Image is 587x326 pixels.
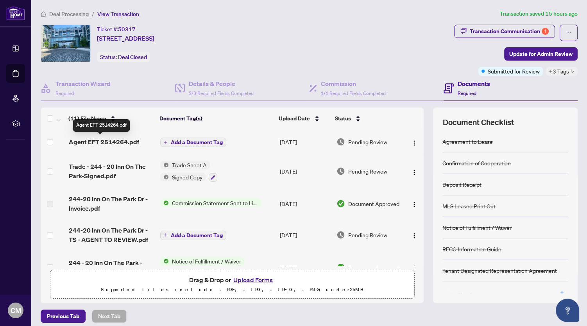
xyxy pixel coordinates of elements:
[118,54,147,61] span: Deal Closed
[160,161,217,182] button: Status IconTrade Sheet AStatus IconSigned Copy
[160,199,169,207] img: Status Icon
[97,52,150,62] div: Status:
[118,26,136,33] span: 50317
[348,199,399,208] span: Document Approved
[65,107,156,129] th: (11) File Name
[231,275,275,285] button: Upload Forms
[55,90,74,96] span: Required
[442,137,493,146] div: Agreement to Lease
[69,226,154,244] span: 244-20 Inn On The Park Dr - TS - AGENT TO REVIEW.pdf
[442,202,496,210] div: MLS Leased Print Out
[458,79,490,88] h4: Documents
[500,9,578,18] article: Transaction saved 15 hours ago
[97,34,154,43] span: [STREET_ADDRESS]
[408,229,421,241] button: Logo
[321,79,386,88] h4: Commission
[92,310,127,323] button: Next Tab
[571,70,574,73] span: down
[169,173,206,181] span: Signed Copy
[336,167,345,176] img: Document Status
[41,25,90,62] img: IMG-C12350949_1.jpg
[69,258,154,277] span: 244 - 20 Inn On The Park - NoticeOfFulfillmentof Condition.pdf
[348,263,399,272] span: Document Approved
[408,261,421,274] button: Logo
[336,138,345,146] img: Document Status
[321,90,386,96] span: 1/1 Required Fields Completed
[156,107,276,129] th: Document Tag(s)
[442,245,501,253] div: RECO Information Guide
[189,275,275,285] span: Drag & Drop or
[504,47,578,61] button: Update for Admin Review
[164,140,168,144] span: plus
[411,201,417,208] img: Logo
[92,9,94,18] li: /
[411,265,417,271] img: Logo
[348,138,387,146] span: Pending Review
[97,11,139,18] span: View Transaction
[454,25,555,38] button: Transaction Communication1
[408,165,421,177] button: Logo
[336,199,345,208] img: Document Status
[169,161,210,169] span: Trade Sheet A
[171,140,223,145] span: Add a Document Tag
[488,67,540,75] span: Submitted for Review
[556,299,579,322] button: Open asap
[47,310,79,322] span: Previous Tab
[49,11,89,18] span: Deal Processing
[442,159,511,167] div: Confirmation of Cooperation
[55,79,111,88] h4: Transaction Wizard
[171,233,223,238] span: Add a Document Tag
[442,180,481,189] div: Deposit Receipt
[411,169,417,176] img: Logo
[160,257,244,278] button: Status IconNotice of Fulfillment / Waiver
[408,197,421,210] button: Logo
[73,119,130,132] div: Agent EFT 2514264.pdf
[442,223,512,232] div: Notice of Fulfillment / Waiver
[277,251,333,284] td: [DATE]
[50,270,414,299] span: Drag & Drop orUpload FormsSupported files include .PDF, .JPG, .JPEG, .PNG under25MB
[442,117,514,128] span: Document Checklist
[169,199,261,207] span: Commission Statement Sent to Listing Brokerage
[68,114,106,123] span: (11) File Name
[411,233,417,239] img: Logo
[442,266,557,275] div: Tenant Designated Representation Agreement
[160,138,226,147] button: Add a Document Tag
[97,25,136,34] div: Ticket #:
[411,140,417,146] img: Logo
[189,79,254,88] h4: Details & People
[160,199,261,207] button: Status IconCommission Statement Sent to Listing Brokerage
[277,154,333,188] td: [DATE]
[279,114,310,123] span: Upload Date
[11,305,21,316] span: CM
[348,231,387,239] span: Pending Review
[276,107,332,129] th: Upload Date
[160,173,169,181] img: Status Icon
[458,90,476,96] span: Required
[189,90,254,96] span: 3/3 Required Fields Completed
[69,137,139,147] span: Agent EFT 2514264.pdf
[542,28,549,35] div: 1
[69,194,154,213] span: 244-20 Inn On The Park Dr - Invoice.pdf
[566,30,571,36] span: ellipsis
[55,285,409,294] p: Supported files include .PDF, .JPG, .JPEG, .PNG under 25 MB
[336,263,345,272] img: Document Status
[160,257,169,265] img: Status Icon
[69,162,154,181] span: Trade - 244 - 20 Inn On The Park-Signed.pdf
[6,6,25,20] img: logo
[509,48,573,60] span: Update for Admin Review
[549,67,569,76] span: +3 Tags
[336,231,345,239] img: Document Status
[470,25,549,38] div: Transaction Communication
[160,161,169,169] img: Status Icon
[277,188,333,219] td: [DATE]
[277,129,333,154] td: [DATE]
[335,114,351,123] span: Status
[277,219,333,251] td: [DATE]
[332,107,402,129] th: Status
[41,310,86,323] button: Previous Tab
[348,167,387,176] span: Pending Review
[160,231,226,240] button: Add a Document Tag
[41,11,46,17] span: home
